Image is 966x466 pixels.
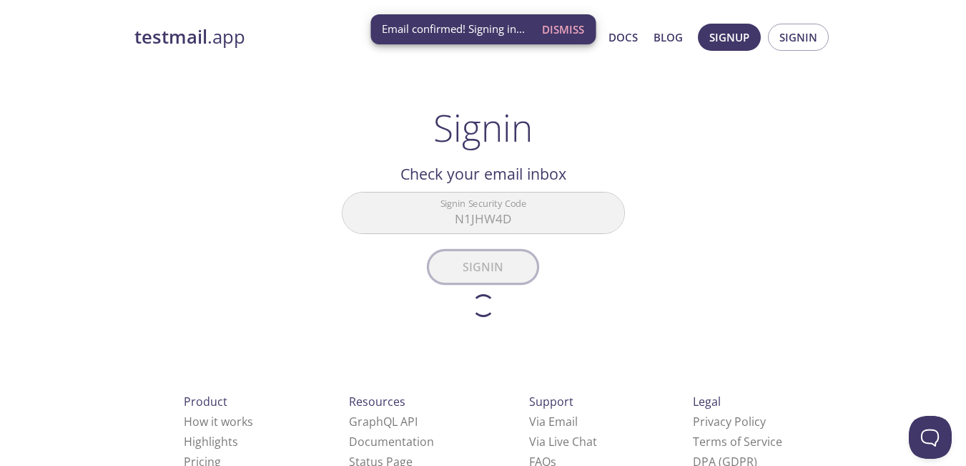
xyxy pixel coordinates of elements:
a: Via Live Chat [529,434,597,450]
a: testmail.app [134,25,470,49]
a: Docs [608,28,638,47]
h2: Check your email inbox [342,162,625,186]
button: Signin [768,24,829,51]
span: Resources [349,394,405,409]
button: Signup [698,24,761,51]
span: Email confirmed! Signing in... [382,21,525,37]
a: GraphQL API [349,414,418,429]
span: Legal [693,394,721,409]
span: Support [529,394,573,409]
button: Dismiss [536,16,590,43]
a: Documentation [349,434,434,450]
h1: Signin [433,106,533,149]
a: Highlights [184,434,238,450]
a: Terms of Service [693,434,782,450]
span: Product [184,394,227,409]
span: Signup [709,28,749,47]
a: How it works [184,414,253,429]
span: Signin [779,28,817,47]
span: Dismiss [542,20,584,39]
iframe: Help Scout Beacon - Open [909,416,952,459]
a: Privacy Policy [693,414,766,429]
strong: testmail [134,24,207,49]
a: Via Email [529,414,578,429]
a: Blog [654,28,683,47]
